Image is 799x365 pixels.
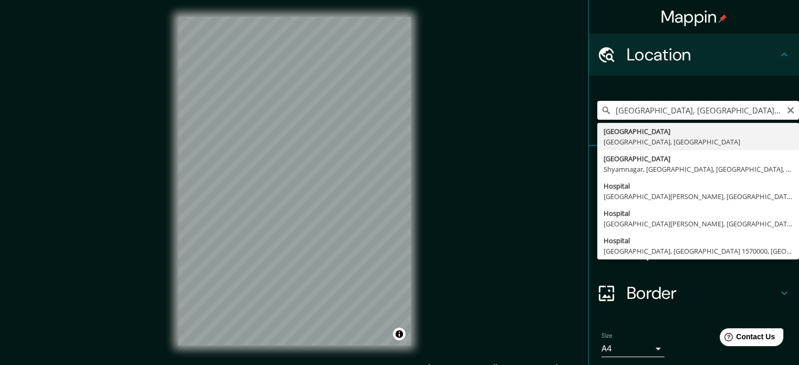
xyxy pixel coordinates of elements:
h4: Border [627,283,778,304]
div: [GEOGRAPHIC_DATA][PERSON_NAME], [GEOGRAPHIC_DATA][PERSON_NAME] 8050000, [GEOGRAPHIC_DATA] [604,218,793,229]
div: Border [589,272,799,314]
div: Hospital [604,181,793,191]
canvas: Map [178,17,411,346]
button: Toggle attribution [393,328,406,340]
div: Style [589,188,799,230]
div: Layout [589,230,799,272]
iframe: Help widget launcher [705,324,787,353]
h4: Location [627,44,778,65]
div: [GEOGRAPHIC_DATA], [GEOGRAPHIC_DATA] 1570000, [GEOGRAPHIC_DATA] [604,246,793,256]
img: pin-icon.png [719,14,727,23]
div: [GEOGRAPHIC_DATA][PERSON_NAME], [GEOGRAPHIC_DATA][PERSON_NAME], [GEOGRAPHIC_DATA] [604,191,793,202]
h4: Layout [627,241,778,262]
input: Pick your city or area [597,101,799,120]
div: A4 [601,340,665,357]
div: Location [589,34,799,76]
div: [GEOGRAPHIC_DATA] [604,153,793,164]
div: [GEOGRAPHIC_DATA], [GEOGRAPHIC_DATA] [604,137,793,147]
h4: Mappin [661,6,728,27]
div: Hospital [604,208,793,218]
div: [GEOGRAPHIC_DATA] [604,126,793,137]
div: Pins [589,146,799,188]
div: Hospital [604,235,793,246]
label: Size [601,331,613,340]
div: Shyamnagar, [GEOGRAPHIC_DATA], [GEOGRAPHIC_DATA], [GEOGRAPHIC_DATA] [604,164,793,174]
button: Clear [786,105,795,114]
